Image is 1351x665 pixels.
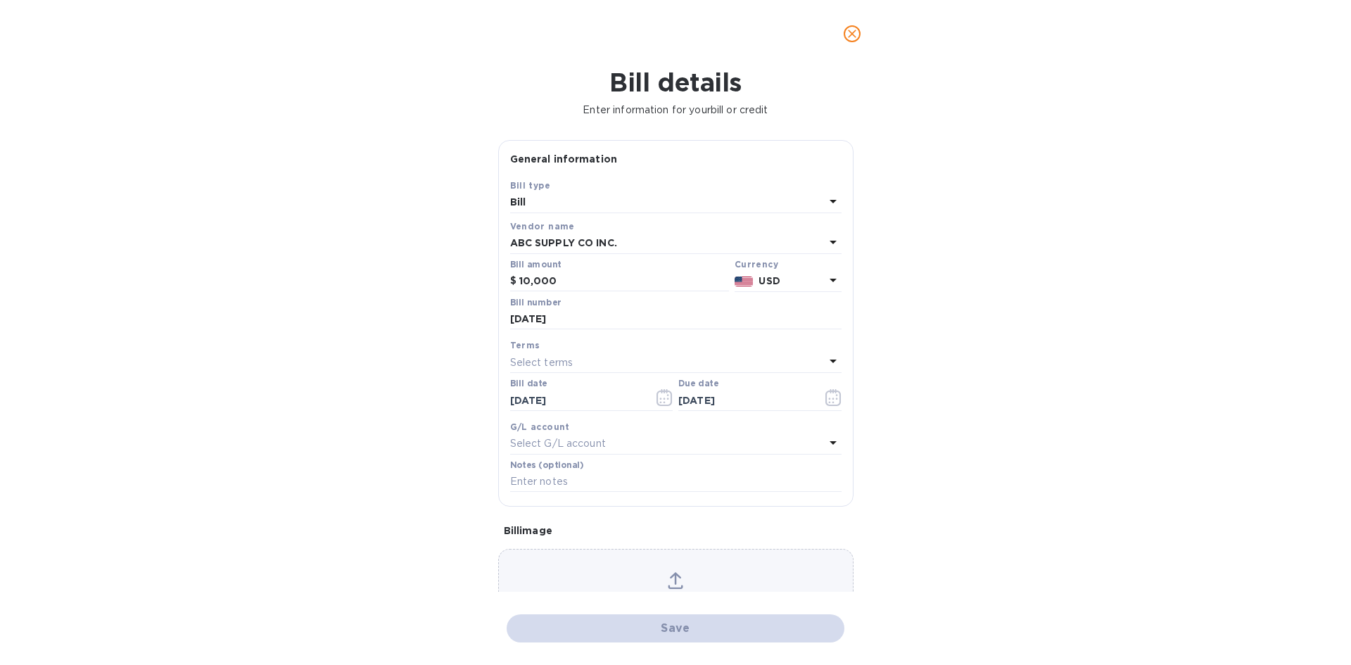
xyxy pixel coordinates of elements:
[11,68,1340,97] h1: Bill details
[735,277,754,286] img: USD
[510,390,643,411] input: Select date
[510,196,526,208] b: Bill
[510,309,842,330] input: Enter bill number
[510,422,570,432] b: G/L account
[678,390,811,411] input: Due date
[510,436,606,451] p: Select G/L account
[510,221,575,232] b: Vendor name
[735,259,778,270] b: Currency
[510,380,547,388] label: Bill date
[510,340,540,350] b: Terms
[759,275,780,286] b: USD
[510,355,573,370] p: Select terms
[510,237,617,248] b: ABC SUPPLY CO INC.
[11,103,1340,118] p: Enter information for your bill or credit
[510,471,842,493] input: Enter notes
[519,271,729,292] input: $ Enter bill amount
[835,17,869,51] button: close
[504,524,848,538] p: Bill image
[510,260,561,269] label: Bill amount
[510,461,584,469] label: Notes (optional)
[510,271,519,292] div: $
[510,298,561,307] label: Bill number
[510,180,551,191] b: Bill type
[678,380,718,388] label: Due date
[510,153,618,165] b: General information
